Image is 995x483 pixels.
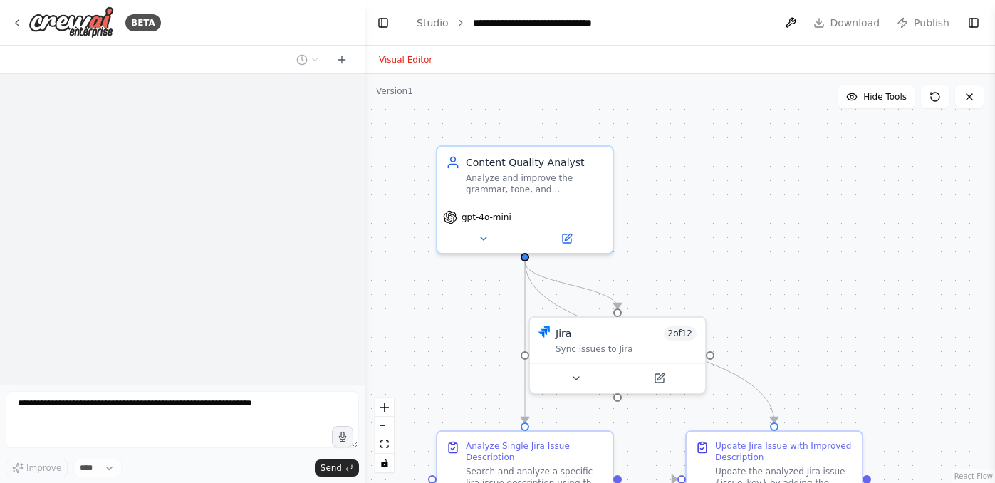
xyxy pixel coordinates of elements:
[619,370,699,387] button: Open in side panel
[462,212,511,223] span: gpt-4o-mini
[466,155,604,170] div: Content Quality Analyst
[964,13,984,33] button: Show right sidebar
[375,398,394,472] div: React Flow controls
[436,145,614,254] div: Content Quality AnalystAnalyze and improve the grammar, tone, and professional quality of Jira is...
[518,261,781,422] g: Edge from aa459f4e-8807-4169-8fb2-0642f1a46ec5 to c2652931-ac35-4c3e-a9f7-8beb88c22f9c
[838,85,915,108] button: Hide Tools
[556,343,697,355] div: Sync issues to Jira
[321,462,342,474] span: Send
[466,172,604,195] div: Analyze and improve the grammar, tone, and professional quality of Jira issue descriptions for {p...
[375,454,394,472] button: toggle interactivity
[466,440,604,463] div: Analyze Single Jira Issue Description
[373,13,393,33] button: Hide left sidebar
[417,16,592,30] nav: breadcrumb
[332,426,353,447] button: Click to speak your automation idea
[6,459,68,477] button: Improve
[528,316,707,394] div: JiraJira2of12Sync issues to Jira
[518,261,625,308] g: Edge from aa459f4e-8807-4169-8fb2-0642f1a46ec5 to b4c2af9e-1709-411b-8649-5139a9028094
[28,6,114,38] img: Logo
[954,472,993,480] a: React Flow attribution
[556,326,571,341] div: Jira
[370,51,441,68] button: Visual Editor
[375,398,394,417] button: zoom in
[375,417,394,435] button: zoom out
[863,91,907,103] span: Hide Tools
[538,326,550,338] img: Jira
[518,261,532,422] g: Edge from aa459f4e-8807-4169-8fb2-0642f1a46ec5 to 9aa7f92e-45b8-4060-845e-ad4a34466e23
[376,85,413,97] div: Version 1
[526,230,607,247] button: Open in side panel
[125,14,161,31] div: BETA
[375,435,394,454] button: fit view
[715,440,853,463] div: Update Jira Issue with Improved Description
[315,459,359,477] button: Send
[417,17,449,28] a: Studio
[291,51,325,68] button: Switch to previous chat
[330,51,353,68] button: Start a new chat
[26,462,61,474] span: Improve
[664,326,697,341] span: Number of enabled actions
